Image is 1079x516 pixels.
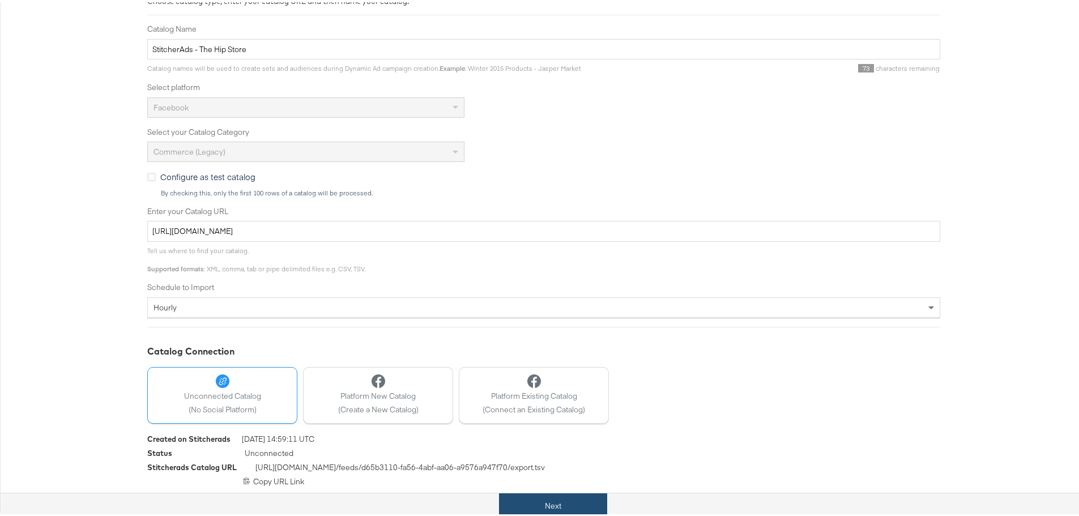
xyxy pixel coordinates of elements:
input: Enter Catalog URL, e.g. http://www.example.com/products.xml [147,219,940,240]
span: Configure as test catalog [160,169,255,180]
button: Platform Existing Catalog(Connect an Existing Catalog) [459,365,609,421]
span: [URL][DOMAIN_NAME] /feeds/ d65b3110-fa56-4abf-aa06-a9576a947f70 /export.tsv [255,460,545,474]
label: Catalog Name [147,22,940,32]
label: Schedule to Import [147,280,940,291]
div: Copy URL Link [147,474,940,485]
span: Unconnected [245,446,293,460]
span: hourly [153,300,177,310]
span: Tell us where to find your catalog. : XML, comma, tab or pipe delimited files e.g. CSV, TSV. [147,244,365,271]
input: Name your catalog e.g. My Dynamic Product Catalog [147,37,940,58]
strong: Example [440,62,465,70]
span: (Create a New Catalog) [338,402,419,413]
span: (Connect an Existing Catalog) [483,402,585,413]
div: Catalog Connection [147,343,940,356]
div: By checking this, only the first 100 rows of a catalog will be processed. [160,187,940,195]
span: Unconnected Catalog [184,389,261,399]
div: characters remaining [581,62,940,71]
span: Facebook [153,100,189,110]
strong: Supported formats [147,262,204,271]
span: Platform Existing Catalog [483,389,585,399]
div: Created on Stitcherads [147,432,231,442]
label: Enter your Catalog URL [147,204,940,215]
div: Status [147,446,172,457]
div: Stitcherads Catalog URL [147,460,237,471]
span: Catalog names will be used to create sets and audiences during Dynamic Ad campaign creation. : Wi... [147,62,581,70]
label: Select your Catalog Category [147,125,940,135]
span: (No Social Platform) [184,402,261,413]
button: Platform New Catalog(Create a New Catalog) [303,365,453,421]
span: [DATE] 14:59:11 UTC [242,432,314,446]
button: Unconnected Catalog(No Social Platform) [147,365,297,421]
span: Platform New Catalog [338,389,419,399]
span: 73 [858,62,874,70]
span: Commerce (Legacy) [153,144,225,155]
label: Select platform [147,80,940,91]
